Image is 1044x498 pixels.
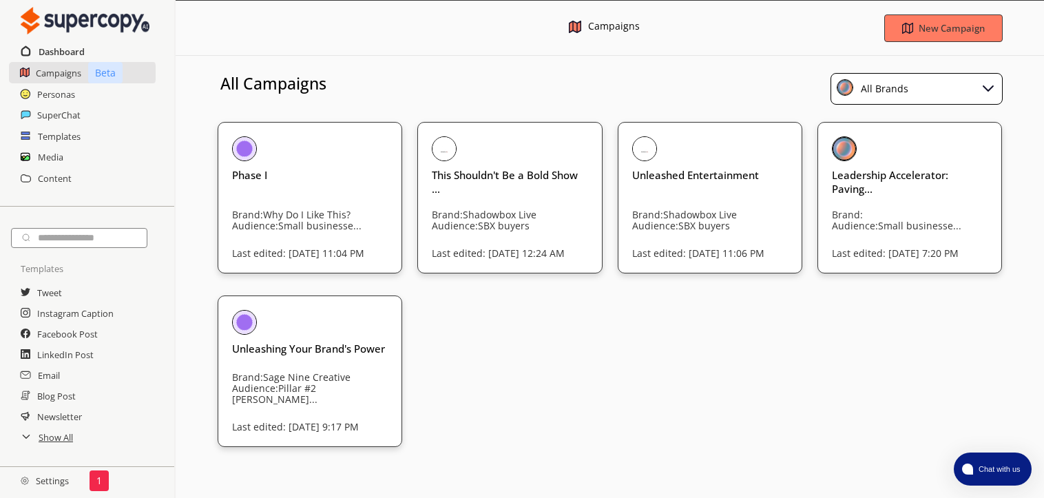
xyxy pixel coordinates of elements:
a: Instagram Caption [37,303,114,324]
button: New Campaign [884,14,1003,42]
p: Brand: Sage Nine Creative [232,372,403,383]
a: Campaigns [36,63,81,83]
a: Show All [39,427,73,448]
p: Audience: SBX buyers [432,220,603,231]
p: 1 [96,475,102,486]
p: Audience: Small businesse... [232,220,403,231]
p: Last edited: [DATE] 9:17 PM [232,422,415,433]
div: Campaigns [588,21,640,35]
img: Close [232,136,257,161]
a: SuperChat [37,105,81,125]
p: Audience: SBX buyers [632,220,803,231]
h3: Unleashing Your Brand's Power [232,342,388,355]
p: Last edited: [DATE] 12:24 AM [432,248,615,259]
h3: Leadership Accelerator: Paving... [832,168,988,196]
p: Last edited: [DATE] 7:20 PM [832,248,1015,259]
img: Close [21,477,29,485]
a: Newsletter [37,406,82,427]
a: Facebook Post [37,324,98,344]
img: Close [432,136,457,161]
p: Beta [88,62,123,83]
span: Chat with us [973,464,1023,475]
img: Close [632,136,657,161]
p: Brand: Why Do I Like This? [232,209,403,220]
img: Close [837,79,853,96]
p: Last edited: [DATE] 11:04 PM [232,248,415,259]
img: Close [569,21,581,33]
p: Last edited: [DATE] 11:06 PM [632,248,815,259]
a: Templates [38,126,81,147]
img: Close [980,79,996,96]
p: Audience: Small businesse... [832,220,1003,231]
p: Brand: [832,209,1003,220]
div: All Brands [856,79,908,98]
p: Brand: Shadowbox Live [632,209,803,220]
h3: This Shouldn't Be a Bold Show ... [432,168,587,196]
a: Media [38,147,63,167]
h3: All Campaigns [220,73,326,94]
a: Tweet [37,282,62,303]
img: Close [21,7,149,34]
a: Email [38,365,60,386]
a: Content [38,168,72,189]
img: Close [832,136,857,161]
a: Blog Post [37,386,76,406]
a: Personas [37,84,75,105]
img: Close [232,310,257,335]
button: atlas-launcher [954,453,1032,486]
a: Dashboard [39,41,85,62]
b: New Campaign [919,22,985,34]
p: Brand: Shadowbox Live [432,209,603,220]
h3: Unleashed Entertainment [632,168,788,182]
a: LinkedIn Post [37,344,94,365]
p: Audience: Pillar #2 [PERSON_NAME]... [232,383,403,405]
h3: Phase I [232,168,388,182]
